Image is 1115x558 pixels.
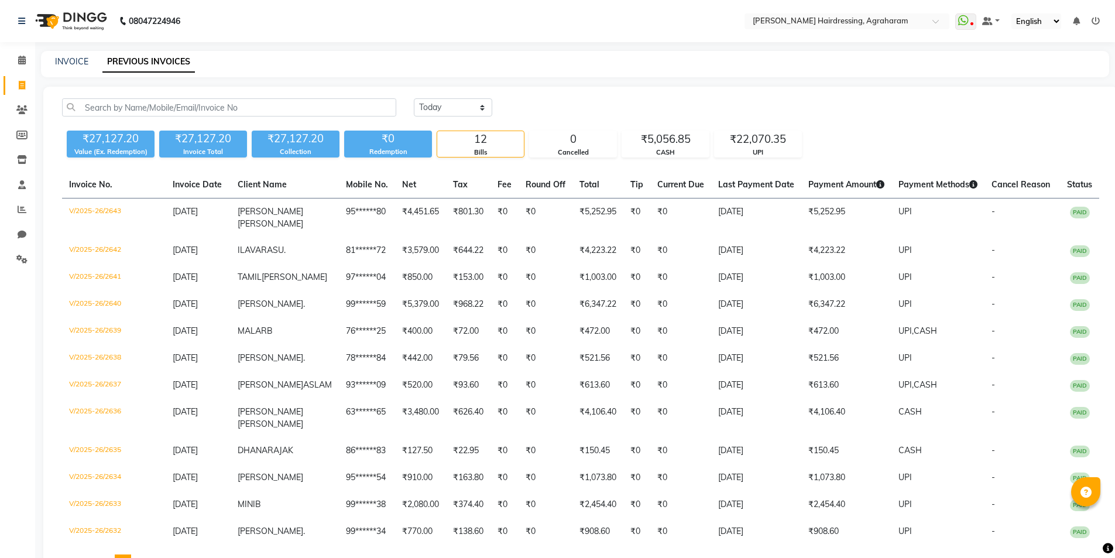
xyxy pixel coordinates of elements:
[623,291,650,318] td: ₹0
[238,445,288,456] span: DHANARAJA
[173,352,198,363] span: [DATE]
[490,437,519,464] td: ₹0
[344,131,432,147] div: ₹0
[238,419,303,429] span: [PERSON_NAME]
[453,179,468,190] span: Tax
[530,131,616,148] div: 0
[623,372,650,399] td: ₹0
[711,372,801,399] td: [DATE]
[255,499,261,509] span: B
[173,499,198,509] span: [DATE]
[446,372,490,399] td: ₹93.60
[173,526,198,536] span: [DATE]
[519,345,572,372] td: ₹0
[238,299,303,309] span: [PERSON_NAME]
[238,245,284,255] span: ILAVARASU
[898,472,912,482] span: UPI
[395,345,446,372] td: ₹442.00
[288,445,293,456] span: K
[62,318,166,345] td: V/2025-26/2639
[62,237,166,264] td: V/2025-26/2642
[898,206,912,217] span: UPI
[623,237,650,264] td: ₹0
[252,147,339,157] div: Collection
[572,318,623,345] td: ₹472.00
[572,518,623,545] td: ₹908.60
[711,237,801,264] td: [DATE]
[1070,245,1090,257] span: PAID
[498,179,512,190] span: Fee
[992,299,995,309] span: -
[579,179,599,190] span: Total
[898,406,922,417] span: CASH
[395,372,446,399] td: ₹520.00
[650,345,711,372] td: ₹0
[437,131,524,148] div: 12
[238,379,303,390] span: [PERSON_NAME]
[1070,499,1090,511] span: PAID
[238,206,303,217] span: [PERSON_NAME]
[711,264,801,291] td: [DATE]
[898,379,914,390] span: UPI,
[395,291,446,318] td: ₹5,379.00
[62,198,166,238] td: V/2025-26/2643
[630,179,643,190] span: Tip
[62,399,166,437] td: V/2025-26/2636
[395,437,446,464] td: ₹127.50
[490,491,519,518] td: ₹0
[711,198,801,238] td: [DATE]
[801,518,891,545] td: ₹908.60
[898,445,922,456] span: CASH
[395,518,446,545] td: ₹770.00
[650,437,711,464] td: ₹0
[914,326,937,336] span: CASH
[650,464,711,491] td: ₹0
[303,526,305,536] span: .
[62,98,396,117] input: Search by Name/Mobile/Email/Invoice No
[490,464,519,491] td: ₹0
[284,245,286,255] span: .
[238,179,287,190] span: Client Name
[572,345,623,372] td: ₹521.56
[30,5,110,37] img: logo
[572,437,623,464] td: ₹150.45
[129,5,180,37] b: 08047224946
[801,198,891,238] td: ₹5,252.95
[395,264,446,291] td: ₹850.00
[623,437,650,464] td: ₹0
[711,291,801,318] td: [DATE]
[1066,511,1103,546] iframe: chat widget
[623,198,650,238] td: ₹0
[1070,207,1090,218] span: PAID
[623,264,650,291] td: ₹0
[623,399,650,437] td: ₹0
[801,345,891,372] td: ₹521.56
[519,291,572,318] td: ₹0
[992,406,995,417] span: -
[1070,299,1090,311] span: PAID
[650,399,711,437] td: ₹0
[1070,326,1090,338] span: PAID
[490,237,519,264] td: ₹0
[402,179,416,190] span: Net
[490,372,519,399] td: ₹0
[395,399,446,437] td: ₹3,480.00
[572,198,623,238] td: ₹5,252.95
[238,406,303,417] span: [PERSON_NAME]
[173,472,198,482] span: [DATE]
[572,264,623,291] td: ₹1,003.00
[303,299,305,309] span: .
[67,147,155,157] div: Value (Ex. Redemption)
[62,518,166,545] td: V/2025-26/2632
[715,148,801,158] div: UPI
[62,464,166,491] td: V/2025-26/2634
[395,237,446,264] td: ₹3,579.00
[437,148,524,158] div: Bills
[898,179,977,190] span: Payment Methods
[446,518,490,545] td: ₹138.60
[267,326,273,336] span: B
[801,399,891,437] td: ₹4,106.40
[238,526,303,536] span: [PERSON_NAME]
[801,264,891,291] td: ₹1,003.00
[711,491,801,518] td: [DATE]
